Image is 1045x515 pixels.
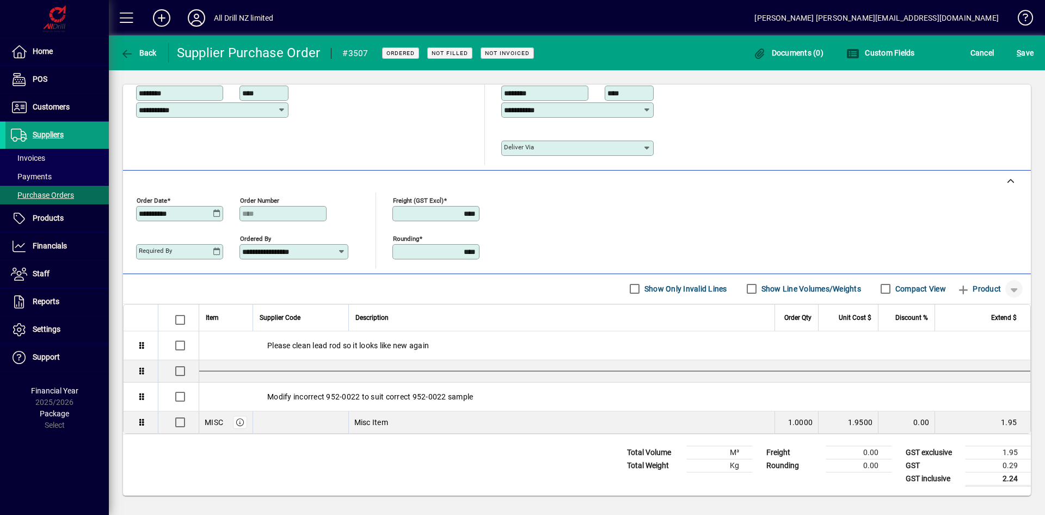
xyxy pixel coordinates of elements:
td: 0.00 [826,459,892,472]
span: Custom Fields [846,49,915,57]
span: Not Invoiced [485,50,530,57]
td: 0.00 [826,446,892,459]
td: M³ [687,446,752,459]
span: Unit Cost $ [839,312,871,324]
span: Back [120,49,157,57]
a: Knowledge Base [1010,2,1031,38]
span: Documents (0) [753,49,823,57]
button: Add [144,8,179,28]
button: Custom Fields [844,43,918,63]
td: GST exclusive [900,446,966,459]
a: Purchase Orders [5,186,109,204]
button: Profile [179,8,214,28]
div: All Drill NZ limited [214,9,274,27]
app-page-header-button: Back [109,43,169,63]
div: #3507 [342,45,368,62]
td: 1.95 [935,411,1030,433]
span: Reports [33,297,59,306]
span: Product [957,280,1001,298]
mat-label: Rounding [393,234,419,242]
label: Compact View [893,283,946,294]
span: Settings [33,325,60,334]
td: Rounding [761,459,826,472]
a: Staff [5,260,109,288]
a: Customers [5,94,109,121]
a: Invoices [5,149,109,167]
div: MISC [205,417,223,428]
button: Product [951,279,1006,299]
span: Support [33,353,60,361]
span: Extend $ [991,312,1017,324]
span: Home [33,47,53,56]
label: Show Line Volumes/Weights [759,283,861,294]
span: Purchase Orders [11,191,74,199]
td: 2.24 [966,472,1031,486]
button: Cancel [968,43,997,63]
td: 0.00 [878,411,935,433]
label: Show Only Invalid Lines [642,283,727,294]
button: Save [1014,43,1036,63]
td: 1.0000 [774,411,818,433]
td: 0.29 [966,459,1031,472]
mat-label: Order number [240,196,279,204]
a: Settings [5,316,109,343]
td: 1.95 [966,446,1031,459]
td: GST inclusive [900,472,966,486]
span: ave [1017,44,1034,62]
span: Invoices [11,154,45,162]
span: Item [206,312,219,324]
span: Suppliers [33,130,64,139]
span: POS [33,75,47,83]
td: Freight [761,446,826,459]
button: Documents (0) [750,43,826,63]
span: S [1017,49,1021,57]
span: Not Filled [432,50,468,57]
span: Description [355,312,389,324]
div: Modify incorrect 952-0022 to suit correct 952-0022 sample [199,383,1030,411]
span: Payments [11,172,52,181]
span: Cancel [970,44,994,62]
a: Products [5,205,109,232]
a: Support [5,344,109,371]
mat-label: Freight (GST excl) [393,196,444,204]
mat-label: Required by [139,247,172,255]
span: Financial Year [31,386,78,395]
span: Order Qty [784,312,812,324]
a: Payments [5,167,109,186]
span: Misc Item [354,417,388,428]
span: Staff [33,269,50,278]
mat-label: Ordered by [240,234,271,242]
span: Discount % [895,312,928,324]
a: Home [5,38,109,65]
span: Supplier Code [260,312,300,324]
td: GST [900,459,966,472]
div: Please clean lead rod so it looks like new again [199,331,1030,360]
div: Supplier Purchase Order [177,44,321,62]
button: Back [118,43,159,63]
span: Products [33,214,64,222]
mat-label: Deliver via [504,143,534,151]
td: 1.9500 [818,411,878,433]
td: Kg [687,459,752,472]
span: Ordered [386,50,415,57]
mat-label: Order date [137,196,167,204]
span: Customers [33,102,70,111]
span: Financials [33,241,67,250]
td: Total Volume [622,446,687,459]
td: Total Weight [622,459,687,472]
a: POS [5,66,109,93]
a: Financials [5,233,109,260]
div: [PERSON_NAME] [PERSON_NAME][EMAIL_ADDRESS][DOMAIN_NAME] [754,9,999,27]
span: Package [40,409,69,418]
a: Reports [5,288,109,316]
